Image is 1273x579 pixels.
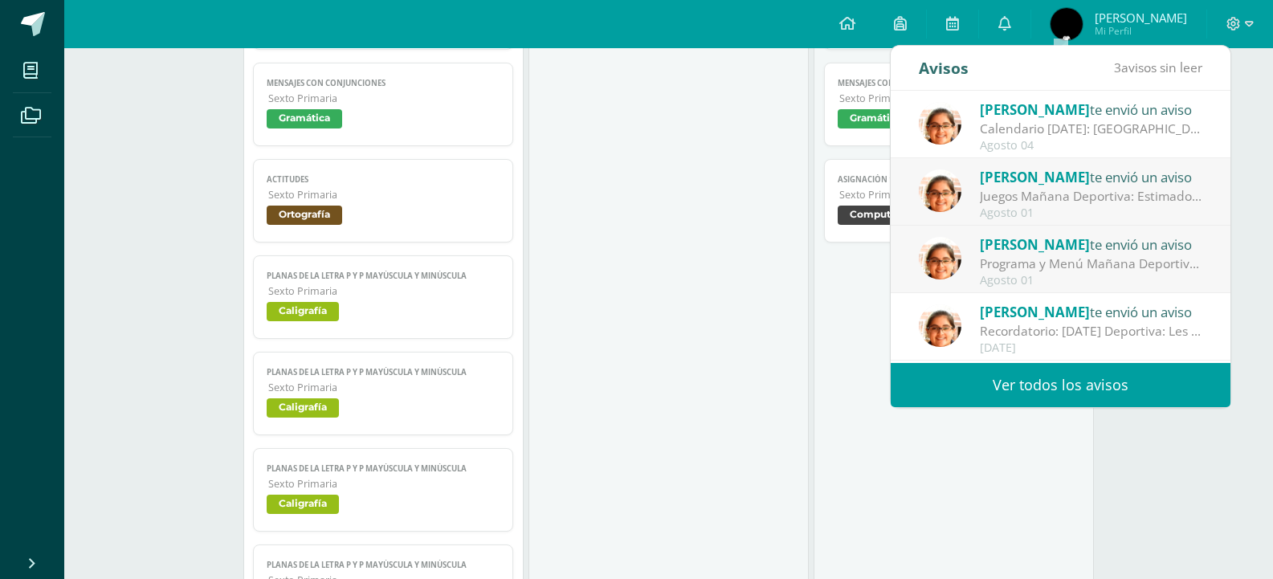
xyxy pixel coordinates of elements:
span: [PERSON_NAME] [980,303,1090,321]
span: Sexto Primaria [839,92,1071,105]
span: [PERSON_NAME] [980,235,1090,254]
span: Gramática [838,109,913,128]
img: fc85df90bfeed59e7900768220bd73e5.png [919,169,961,212]
div: te envió un aviso [980,301,1203,322]
div: Juegos Mañana Deportiva: Estimados Padres de Familia y Alumnos: tendremos varios juegos con premi... [980,187,1203,206]
img: fc85df90bfeed59e7900768220bd73e5.png [919,304,961,347]
div: Agosto 01 [980,206,1203,220]
div: Agosto 04 [980,139,1203,153]
span: [PERSON_NAME] [980,168,1090,186]
span: [PERSON_NAME] [1095,10,1187,26]
span: Sexto Primaria [268,381,500,394]
div: te envió un aviso [980,166,1203,187]
a: Mensajes con interjeccionesSexto PrimariaGramática [824,63,1085,146]
img: 3b5d3dbc273b296c7711c4ad59741bbc.png [1051,8,1083,40]
a: Asignación 1- H5P - Coincide el programa de computadora al dispositivo.Sexto PrimariaComputación [824,159,1085,243]
span: Ortografía [267,206,342,225]
a: Mensajes con conjuncionesSexto PrimariaGramática [253,63,514,146]
span: Computación [838,206,930,225]
span: Mensajes con conjunciones [267,78,500,88]
span: Caligrafía [267,495,339,514]
span: Sexto Primaria [268,92,500,105]
span: Caligrafía [267,302,339,321]
span: Gramática [267,109,342,128]
div: te envió un aviso [980,234,1203,255]
a: ActitudesSexto PrimariaOrtografía [253,159,514,243]
a: Ver todos los avisos [891,363,1230,407]
div: [DATE] [980,341,1203,355]
div: Calendario Agosto 2025: Buenos días, enviamos adjunto el calendario de actividades de agosto. Cua... [980,120,1203,138]
span: Caligrafía [267,398,339,418]
span: PLANAS DE LA LETRA P y p mayúscula y minúscula [267,463,500,474]
div: te envió un aviso [980,99,1203,120]
img: fc85df90bfeed59e7900768220bd73e5.png [919,102,961,145]
div: Avisos [919,46,969,90]
span: PLANAS DE LA LETRA P y p mayúscula y minúscula [267,560,500,570]
span: PLANAS DE LA LETRA P y p mayúscula y minúscula [267,271,500,281]
span: Sexto Primaria [268,188,500,202]
span: Asignación 1- H5P - Coincide el programa de computadora al dispositivo. [838,174,1071,185]
span: Mi Perfil [1095,24,1187,38]
span: Mensajes con interjecciones [838,78,1071,88]
a: PLANAS DE LA LETRA P y p mayúscula y minúsculaSexto PrimariaCaligrafía [253,448,514,532]
span: Actitudes [267,174,500,185]
span: PLANAS DE LA LETRA P y p mayúscula y minúscula [267,367,500,377]
span: Sexto Primaria [268,477,500,491]
div: Recordatorio: Mañana Deportiva: Les recordamos nuestra actividad de la Mañana Deportiva para disf... [980,322,1203,340]
span: [PERSON_NAME] [980,100,1090,119]
a: PLANAS DE LA LETRA P y p mayúscula y minúsculaSexto PrimariaCaligrafía [253,352,514,435]
div: Programa y Menú Mañana Deportiva: Buenos días Padres de Familia y Alumnos: mandamos adjunto como ... [980,255,1203,273]
span: avisos sin leer [1114,59,1202,76]
span: Sexto Primaria [268,284,500,298]
span: Sexto Primaria [839,188,1071,202]
a: PLANAS DE LA LETRA P y p mayúscula y minúsculaSexto PrimariaCaligrafía [253,255,514,339]
span: 3 [1114,59,1121,76]
div: Agosto 01 [980,274,1203,287]
img: fc85df90bfeed59e7900768220bd73e5.png [919,237,961,279]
